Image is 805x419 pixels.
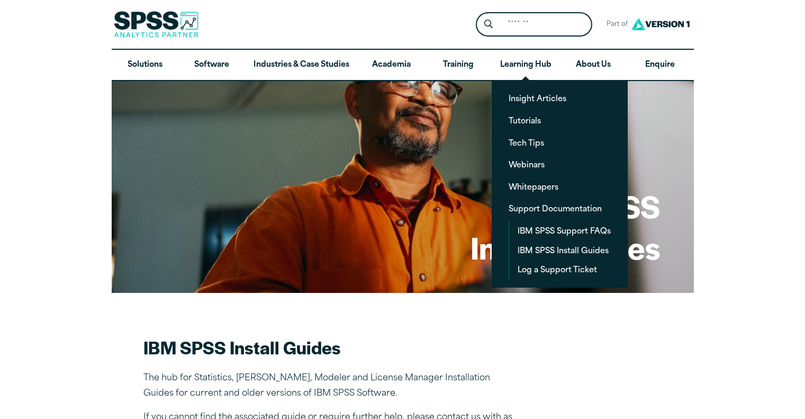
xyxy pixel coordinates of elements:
form: Site Header Search Form [476,12,592,37]
a: Academia [358,50,424,81]
a: Support Documentation [500,199,619,218]
ul: Learning Hub [492,80,628,287]
a: IBM SPSS Install Guides [509,240,619,260]
a: Insight Articles [500,88,619,108]
a: Log a Support Ticket [509,260,619,279]
a: Tutorials [500,111,619,130]
img: SPSS Analytics Partner [114,11,198,38]
a: Industries & Case Studies [245,50,358,81]
a: Solutions [112,50,178,81]
h2: IBM SPSS Install Guides [143,335,514,359]
a: Training [424,50,491,81]
a: Software [178,50,245,81]
nav: Desktop version of site main menu [112,50,694,81]
a: About Us [560,50,627,81]
svg: Search magnifying glass icon [484,20,493,29]
a: Enquire [627,50,693,81]
a: Learning Hub [492,50,560,81]
img: Version1 Logo [629,14,692,34]
h1: IBM SPSS Install Guides [471,185,660,268]
a: IBM SPSS Support FAQs [509,221,619,240]
p: The hub for Statistics, [PERSON_NAME], Modeler and License Manager Installation Guides for curren... [143,371,514,402]
a: Webinars [500,155,619,174]
button: Search magnifying glass icon [478,15,498,34]
a: Whitepapers [500,177,619,197]
span: Part of [601,17,629,32]
a: Tech Tips [500,133,619,153]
